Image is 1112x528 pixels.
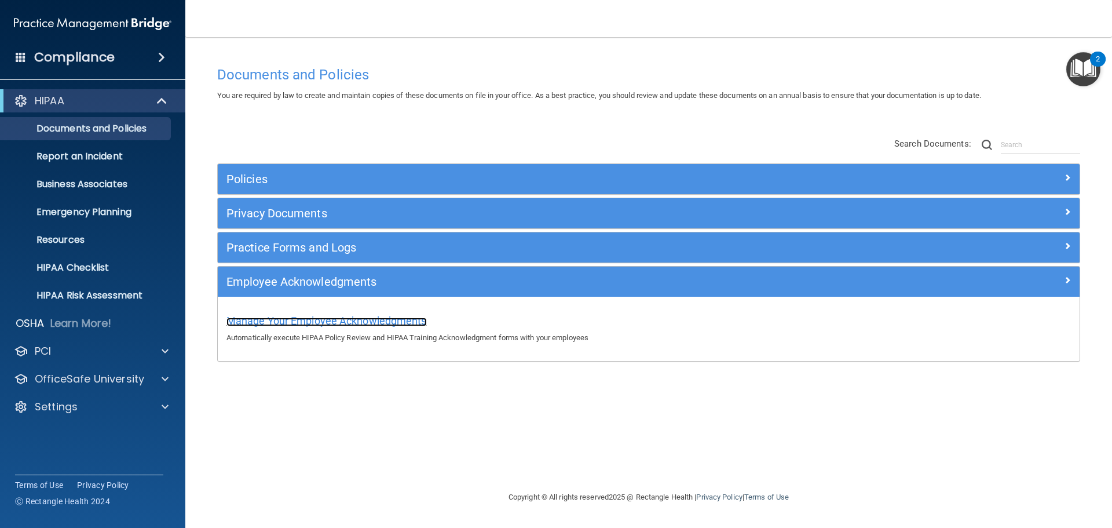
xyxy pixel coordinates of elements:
[8,262,166,274] p: HIPAA Checklist
[15,496,110,507] span: Ⓒ Rectangle Health 2024
[912,446,1098,492] iframe: Drift Widget Chat Controller
[1066,52,1100,86] button: Open Resource Center, 2 new notifications
[1096,59,1100,74] div: 2
[894,139,971,149] span: Search Documents:
[35,400,78,414] p: Settings
[35,372,144,386] p: OfficeSafe University
[982,140,992,150] img: ic-search.3b580494.png
[1001,136,1080,154] input: Search
[226,275,855,288] h5: Employee Acknowledgments
[15,479,63,491] a: Terms of Use
[226,272,1071,291] a: Employee Acknowledgments
[226,238,1071,257] a: Practice Forms and Logs
[14,344,169,358] a: PCI
[35,94,64,108] p: HIPAA
[8,123,166,134] p: Documents and Policies
[8,179,166,190] p: Business Associates
[226,241,855,254] h5: Practice Forms and Logs
[14,400,169,414] a: Settings
[50,316,112,330] p: Learn More!
[744,493,789,501] a: Terms of Use
[226,207,855,220] h5: Privacy Documents
[14,12,171,35] img: PMB logo
[35,344,51,358] p: PCI
[226,170,1071,188] a: Policies
[437,479,860,516] div: Copyright © All rights reserved 2025 @ Rectangle Health | |
[8,206,166,218] p: Emergency Planning
[226,318,427,326] a: Manage Your Employee Acknowledgments
[217,91,981,100] span: You are required by law to create and maintain copies of these documents on file in your office. ...
[34,49,115,65] h4: Compliance
[696,493,742,501] a: Privacy Policy
[8,290,166,301] p: HIPAA Risk Assessment
[226,173,855,185] h5: Policies
[8,151,166,162] p: Report an Incident
[8,234,166,246] p: Resources
[77,479,129,491] a: Privacy Policy
[16,316,45,330] p: OSHA
[14,94,168,108] a: HIPAA
[226,204,1071,223] a: Privacy Documents
[14,372,169,386] a: OfficeSafe University
[226,331,1071,345] p: Automatically execute HIPAA Policy Review and HIPAA Training Acknowledgment forms with your emplo...
[217,67,1080,82] h4: Documents and Policies
[226,315,427,327] span: Manage Your Employee Acknowledgments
